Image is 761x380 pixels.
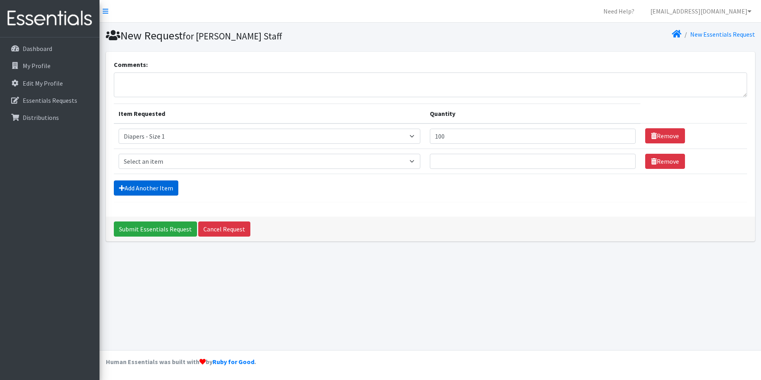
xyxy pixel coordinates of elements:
[3,58,96,74] a: My Profile
[3,92,96,108] a: Essentials Requests
[114,104,425,123] th: Item Requested
[597,3,641,19] a: Need Help?
[690,30,755,38] a: New Essentials Request
[106,29,427,43] h1: New Request
[23,96,77,104] p: Essentials Requests
[23,79,63,87] p: Edit My Profile
[3,41,96,57] a: Dashboard
[183,30,282,42] small: for [PERSON_NAME] Staff
[3,75,96,91] a: Edit My Profile
[114,60,148,69] label: Comments:
[106,358,256,366] strong: Human Essentials was built with by .
[644,3,758,19] a: [EMAIL_ADDRESS][DOMAIN_NAME]
[23,45,52,53] p: Dashboard
[23,114,59,121] p: Distributions
[645,128,685,143] a: Remove
[198,221,250,237] a: Cancel Request
[645,154,685,169] a: Remove
[213,358,254,366] a: Ruby for Good
[114,180,178,196] a: Add Another Item
[425,104,640,123] th: Quantity
[114,221,197,237] input: Submit Essentials Request
[23,62,51,70] p: My Profile
[3,110,96,125] a: Distributions
[3,5,96,32] img: HumanEssentials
